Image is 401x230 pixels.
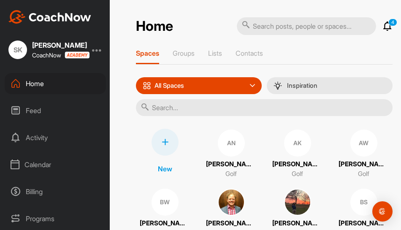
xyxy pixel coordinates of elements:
img: menuIcon [274,81,282,90]
div: AW [350,130,377,157]
p: Golf [358,169,369,179]
div: Home [5,73,106,94]
p: Groups [173,49,195,57]
div: AN [218,130,245,157]
p: New [158,164,172,174]
p: [PERSON_NAME] [339,219,389,228]
div: [PERSON_NAME] [32,42,87,49]
p: 4 [388,19,397,26]
div: Feed [5,100,106,121]
img: square_3a6707d4868fb519c22abacb44d1b44b.jpg [284,189,311,216]
p: Golf [225,169,237,179]
div: Programs [5,208,106,229]
div: BW [152,189,179,216]
img: CoachNow acadmey [65,51,89,59]
div: Open Intercom Messenger [372,201,393,222]
a: AW[PERSON_NAME]Golf [335,129,393,179]
img: square_7e28048dd82beb52e76401afa3ec0048.jpg [218,189,245,216]
div: SK [8,41,27,59]
input: Search... [136,99,393,116]
p: [PERSON_NAME] [272,160,323,169]
p: Inspiration [287,82,317,89]
div: Calendar [5,154,106,175]
p: [PERSON_NAME] Word [140,219,190,228]
p: Contacts [236,49,263,57]
p: [PERSON_NAME] [339,160,389,169]
div: Activity [5,127,106,148]
img: icon [143,81,151,90]
a: AK[PERSON_NAME]Golf [268,129,326,179]
a: AN[PERSON_NAME]Golf [202,129,260,179]
p: [PERSON_NAME] [272,219,323,228]
h2: Home [136,18,173,35]
div: CoachNow [32,51,87,59]
p: Golf [292,169,303,179]
div: BS [350,189,377,216]
p: Spaces [136,49,159,57]
p: Lists [208,49,222,57]
p: [PERSON_NAME] [206,219,257,228]
img: CoachNow [8,10,91,24]
div: AK [284,130,311,157]
p: [PERSON_NAME] [206,160,257,169]
input: Search posts, people or spaces... [237,17,376,35]
p: All Spaces [154,82,184,89]
div: Billing [5,181,106,202]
